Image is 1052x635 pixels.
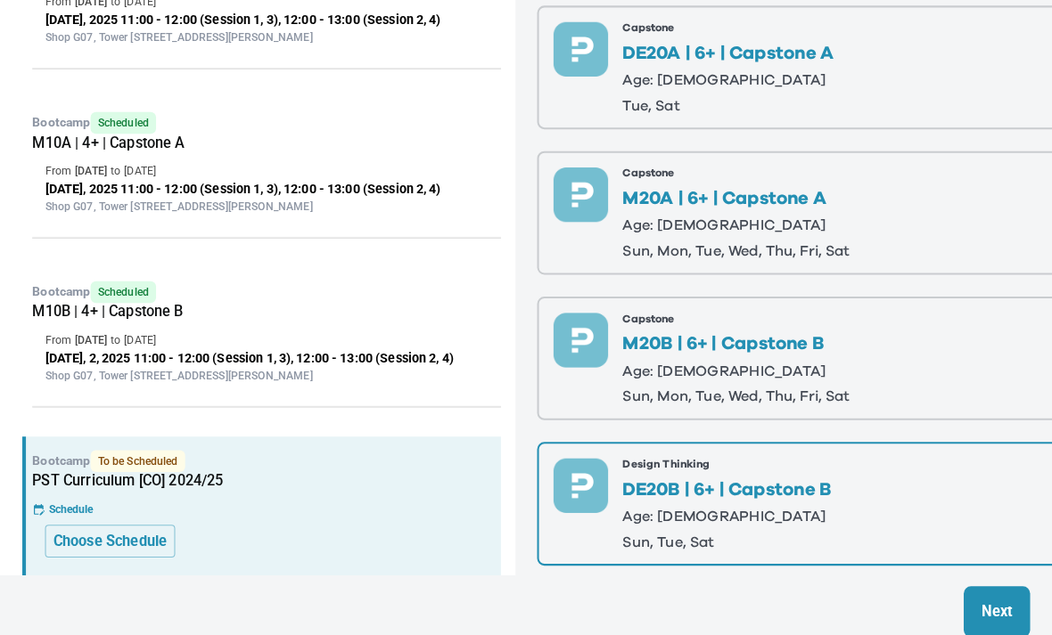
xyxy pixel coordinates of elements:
p: Capstone [631,306,854,317]
p: Design Thinking [631,449,835,460]
button: Next [966,574,1031,624]
p: to [129,325,139,341]
p: Next [983,589,1013,610]
p: Capstone [631,164,854,175]
p: tue, sat [631,96,838,110]
h5: M10B | 4+ | Capstone B [53,297,512,314]
p: Bootcamp [53,441,512,462]
span: To be Scheduled [110,441,202,462]
p: Capstone [631,21,838,32]
p: Choose Schedule [73,519,185,541]
p: Schedule [69,491,112,507]
p: [DATE] [95,159,126,175]
p: Shop G07, Tower [STREET_ADDRESS][PERSON_NAME] [65,194,499,210]
p: [DATE] [95,325,126,341]
p: sun, mon, tue, wed, thu, fri, sat [631,381,854,395]
p: Age: [DEMOGRAPHIC_DATA] [631,214,854,228]
h5: M10A | 4+ | Capstone A [53,131,512,149]
p: to [129,159,139,175]
p: From [65,325,91,341]
p: [DATE], 2025 11:00 - 12:00 (Session 1, 3), 12:00 - 13:00 (Session 2, 4) [65,175,499,194]
img: preface-course-icon [563,306,617,360]
p: Shop G07, Tower [STREET_ADDRESS][PERSON_NAME] [65,28,499,45]
button: Choose Schedule [65,514,193,546]
span: Scheduled [110,110,174,131]
span: Scheduled [110,275,174,297]
img: preface-course-icon [563,164,617,217]
p: Shop G07, Tower [STREET_ADDRESS][PERSON_NAME] [65,360,499,376]
p: Age: [DEMOGRAPHIC_DATA] [631,356,854,370]
p: From [65,159,91,175]
img: preface-course-icon [563,21,617,75]
p: sun, mon, tue, wed, thu, fri, sat [631,239,854,253]
p: [DATE] [143,159,174,175]
p: DE20B | 6+ | Capstone B [631,470,835,488]
p: DE20A | 6+ | Capstone A [631,43,838,61]
p: M20B | 6+ | Capstone B [631,328,854,346]
p: Bootcamp [53,110,512,131]
p: M20A | 6+ | Capstone A [631,185,854,203]
p: Age: [DEMOGRAPHIC_DATA] [631,499,835,513]
p: [DATE] [143,325,174,341]
img: preface-course-icon [563,449,617,502]
h5: PST Curriculum [CO] 2024/25 [53,462,512,480]
p: Age: [DEMOGRAPHIC_DATA] [631,71,838,85]
p: Bootcamp [53,275,512,297]
p: sun, tue, sat [631,524,835,538]
p: [DATE], 2, 2025 11:00 - 12:00 (Session 1, 3), 12:00 - 13:00 (Session 2, 4) [65,341,499,360]
p: [DATE], 2025 11:00 - 12:00 (Session 1, 3), 12:00 - 13:00 (Session 2, 4) [65,10,499,28]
